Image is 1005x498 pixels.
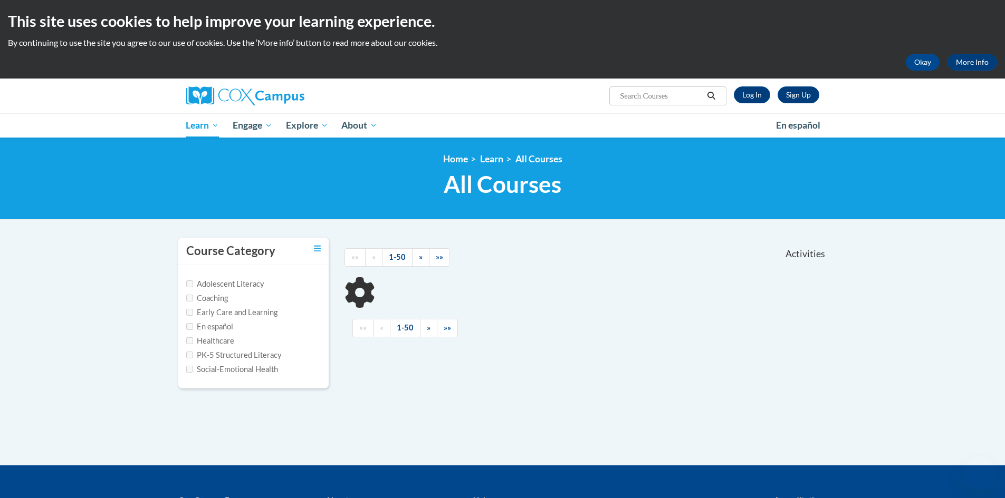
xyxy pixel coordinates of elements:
a: Previous [373,319,390,337]
a: Toggle collapse [314,243,321,255]
a: Engage [226,113,279,138]
input: Checkbox for Options [186,280,193,287]
a: En español [769,114,827,136]
label: En español [186,321,233,333]
a: Log In [734,86,770,103]
a: Next [412,248,429,267]
label: Social-Emotional Health [186,364,278,375]
a: 1-50 [382,248,413,267]
input: Checkbox for Options [186,351,193,358]
a: Begining [344,248,366,267]
span: «« [351,252,359,261]
a: Next [420,319,437,337]
h2: This site uses cookies to help improve your learning experience. [8,11,997,32]
input: Checkbox for Options [186,295,193,301]
span: «« [359,323,367,332]
span: »» [436,252,443,261]
a: Begining [352,319,374,337]
input: Checkbox for Options [186,366,193,373]
span: Activities [786,248,825,260]
input: Checkbox for Options [186,309,193,316]
a: 1-50 [390,319,420,337]
a: Learn [179,113,226,138]
button: Search [703,90,719,102]
p: By continuing to use the site you agree to our use of cookies. Use the ‘More info’ button to read... [8,37,997,48]
a: End [429,248,450,267]
span: Learn [186,119,219,132]
a: Explore [279,113,335,138]
span: Explore [286,119,328,132]
span: » [427,323,430,332]
a: About [334,113,384,138]
a: Learn [480,153,503,164]
a: More Info [947,54,997,71]
label: PK-5 Structured Literacy [186,349,282,361]
span: « [372,252,376,261]
label: Healthcare [186,335,234,347]
a: Register [778,86,819,103]
input: Search Courses [619,90,703,102]
label: Adolescent Literacy [186,278,264,290]
a: Cox Campus [186,86,387,105]
span: En español [776,120,820,131]
input: Checkbox for Options [186,323,193,330]
img: Cox Campus [186,86,304,105]
iframe: Button to launch messaging window [963,456,997,490]
input: Checkbox for Options [186,337,193,344]
span: About [341,119,377,132]
a: End [437,319,458,337]
span: »» [444,323,451,332]
span: « [380,323,384,332]
span: Engage [233,119,272,132]
button: Okay [906,54,940,71]
span: All Courses [444,170,561,198]
a: All Courses [515,153,562,164]
span: » [419,252,423,261]
h3: Course Category [186,243,275,259]
div: Main menu [170,113,835,138]
label: Coaching [186,292,228,304]
label: Early Care and Learning [186,307,277,318]
a: Home [443,153,468,164]
a: Previous [365,248,382,267]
